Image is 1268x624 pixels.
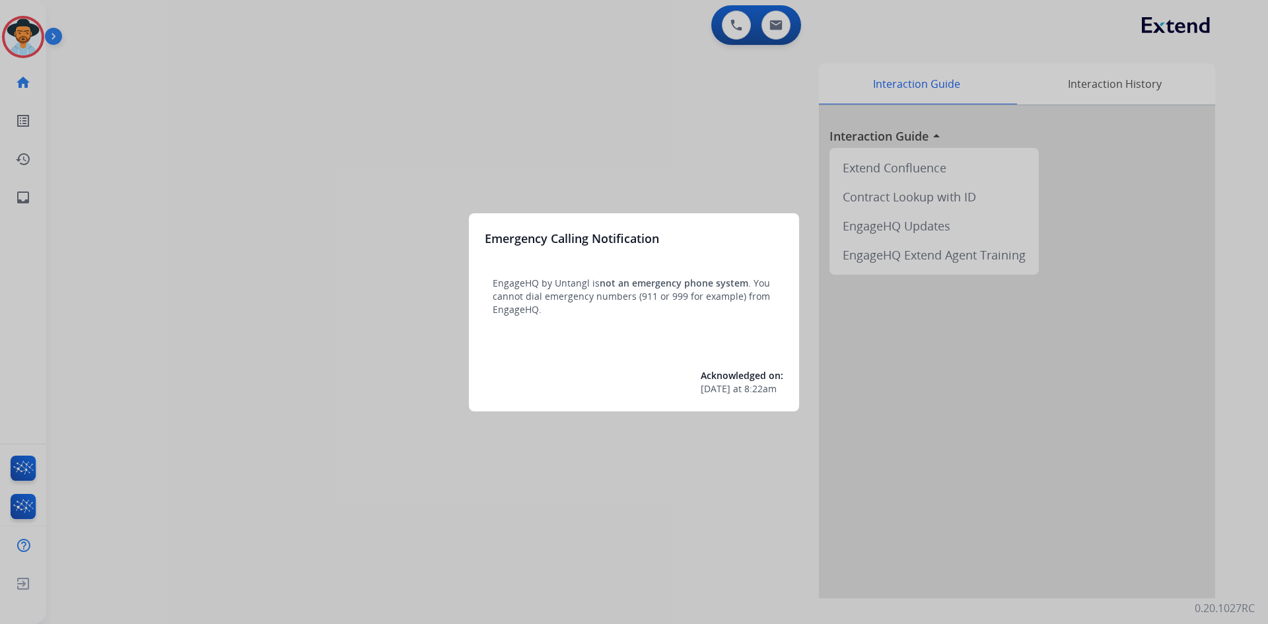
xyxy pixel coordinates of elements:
[493,277,775,316] p: EngageHQ by Untangl is . You cannot dial emergency numbers (911 or 999 for example) from EngageHQ.
[744,382,777,396] span: 8:22am
[701,382,730,396] span: [DATE]
[701,382,783,396] div: at
[1195,600,1255,616] p: 0.20.1027RC
[600,277,748,289] span: not an emergency phone system
[701,369,783,382] span: Acknowledged on:
[485,229,659,248] h3: Emergency Calling Notification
